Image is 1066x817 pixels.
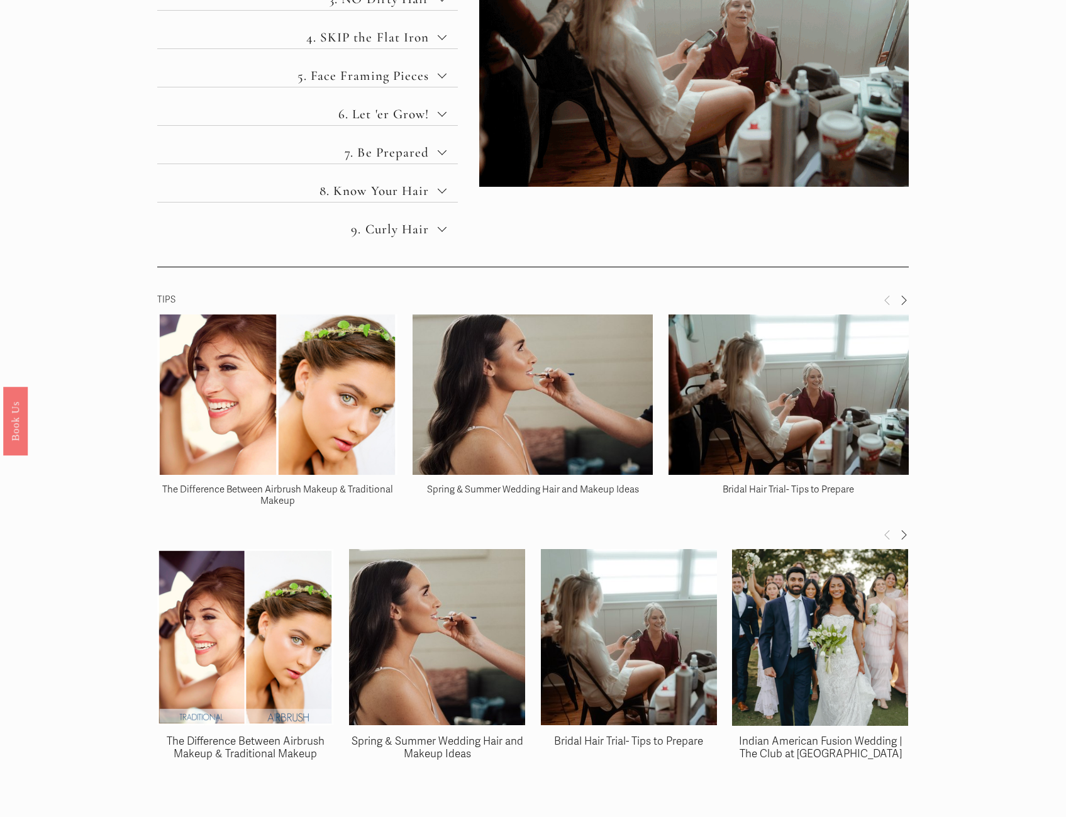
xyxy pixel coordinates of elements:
[352,735,523,760] a: Spring & Summer Wedding Hair and Makeup Ideas
[157,203,458,240] button: 9. Curly Hair
[187,30,438,45] span: 4. SKIP the Flat Iron
[413,302,653,487] img: Spring &amp; Summer Wedding Hair and Makeup Ideas
[323,549,552,725] img: Spring &amp; Summer Wedding Hair and Makeup Ideas
[157,549,333,725] img: The Difference Between Airbrush Makeup &amp; Traditional Makeup
[3,386,28,455] a: Book Us
[157,314,397,475] a: The Difference Between Airbrush Makeup &amp; Traditional Makeup
[187,145,438,160] span: 7. Be Prepared
[349,549,526,726] a: Spring &amp; Summer Wedding Hair and Makeup Ideas
[157,294,175,305] span: TIPS
[157,164,458,202] button: 8. Know Your Hair
[187,68,438,84] span: 5. Face Framing Pieces
[187,183,438,199] span: 8. Know Your Hair
[162,484,393,506] a: The Difference Between Airbrush Makeup & Traditional Makeup
[413,314,653,475] a: Spring &amp; Summer Wedding Hair and Makeup Ideas
[157,49,458,87] button: 5. Face Framing Pieces
[157,274,397,514] img: The Difference Between Airbrush Makeup &amp; Traditional Makeup
[899,530,909,540] span: Next
[732,549,909,726] a: Indian American Fusion Wedding | The Club at Longview
[882,294,892,305] span: Previous
[899,294,909,305] span: Next
[669,314,909,475] a: Bridal Hair Trial- Tips to Prepare
[157,126,458,164] button: 7. Be Prepared
[427,484,639,495] a: Spring & Summer Wedding Hair and Makeup Ideas
[157,11,458,48] button: 4. SKIP the Flat Iron
[187,106,438,122] span: 6. Let 'er Grow!
[669,313,909,476] img: Bridal Hair Trial- Tips to Prepare
[499,549,758,725] img: Bridal Hair Trial- Tips to Prepare
[187,221,438,237] span: 9. Curly Hair
[554,735,703,748] a: Bridal Hair Trial- Tips to Prepare
[882,530,892,540] span: Previous
[541,549,718,726] a: Bridal Hair Trial- Tips to Prepare
[732,528,908,747] img: Indian American Fusion Wedding | The Club at Longview
[167,735,325,760] a: The Difference Between Airbrush Makeup & Traditional Makeup
[739,735,902,760] a: Indian American Fusion Wedding | The Club at [GEOGRAPHIC_DATA]
[723,484,854,495] a: Bridal Hair Trial- Tips to Prepare
[157,87,458,125] button: 6. Let 'er Grow!
[157,549,334,726] a: The Difference Between Airbrush Makeup &amp; Traditional Makeup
